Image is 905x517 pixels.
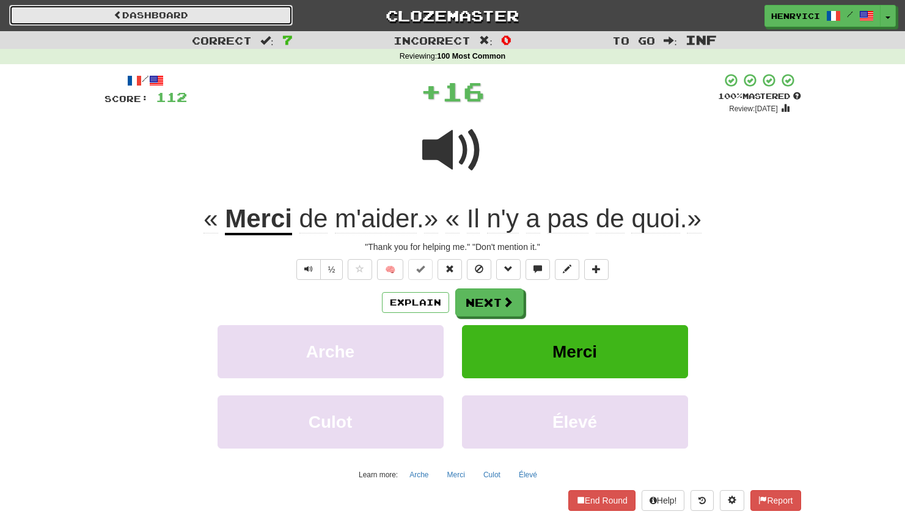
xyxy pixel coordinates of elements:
[764,5,881,27] a: Henryici /
[479,35,493,46] span: :
[156,89,187,105] span: 112
[631,204,680,233] span: quoi
[403,466,435,484] button: Arche
[555,259,579,280] button: Edit sentence (alt+d)
[104,73,187,88] div: /
[282,32,293,47] span: 7
[104,241,801,253] div: "Thank you for helping me." "Don't mention it."
[437,52,505,61] strong: 100 Most Common
[729,105,778,113] small: Review: [DATE]
[292,204,702,233] span: . .
[664,35,677,46] span: :
[462,395,688,449] button: Élevé
[501,32,511,47] span: 0
[548,204,589,233] span: pas
[218,325,444,378] button: Arche
[596,204,625,233] span: de
[552,342,597,361] span: Merci
[526,204,540,233] span: a
[691,490,714,511] button: Round history (alt+y)
[104,94,148,104] span: Score:
[394,34,471,46] span: Incorrect
[438,259,462,280] button: Reset to 0% Mastered (alt+r)
[420,73,442,109] span: +
[487,204,519,233] span: n'y
[299,204,328,233] span: de
[225,204,292,235] u: Merci
[192,34,252,46] span: Correct
[467,204,480,233] span: Il
[348,259,372,280] button: Favorite sentence (alt+f)
[408,259,433,280] button: Set this sentence to 100% Mastered (alt+m)
[445,204,460,233] span: «
[462,325,688,378] button: Merci
[526,259,550,280] button: Discuss sentence (alt+u)
[442,76,485,106] span: 16
[568,490,636,511] button: End Round
[296,259,321,280] button: Play sentence audio (ctl+space)
[687,204,701,233] span: »
[309,413,353,431] span: Culot
[584,259,609,280] button: Add to collection (alt+a)
[477,466,507,484] button: Culot
[771,10,820,21] span: Henryici
[377,259,403,280] button: 🧠
[203,204,218,233] span: «
[382,292,449,313] button: Explain
[306,342,354,361] span: Arche
[686,32,717,47] span: Inf
[750,490,801,511] button: Report
[335,204,417,233] span: m'aider
[847,10,853,18] span: /
[9,5,293,26] a: Dashboard
[455,288,524,317] button: Next
[718,91,801,102] div: Mastered
[552,413,597,431] span: Élevé
[260,35,274,46] span: :
[467,259,491,280] button: Ignore sentence (alt+i)
[642,490,685,511] button: Help!
[718,91,742,101] span: 100 %
[294,259,343,280] div: Text-to-speech controls
[512,466,544,484] button: Élevé
[496,259,521,280] button: Grammar (alt+g)
[424,204,438,233] span: »
[218,395,444,449] button: Culot
[320,259,343,280] button: ½
[359,471,398,479] small: Learn more:
[441,466,472,484] button: Merci
[311,5,595,26] a: Clozemaster
[612,34,655,46] span: To go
